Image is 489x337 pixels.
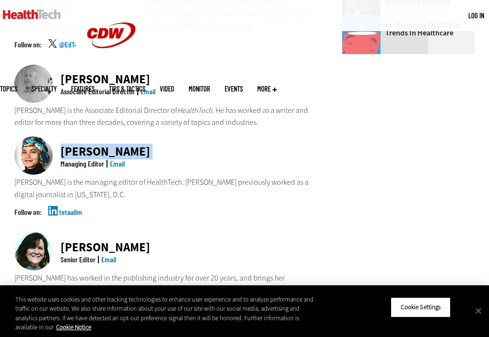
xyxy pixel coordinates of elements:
[59,208,82,232] a: tetaalim
[109,85,145,92] a: Tips & Tactics
[60,256,95,263] div: Senior Editor
[468,300,489,321] button: Close
[14,232,53,270] img: Jean Dal Porto
[60,241,150,253] div: [PERSON_NAME]
[110,159,125,168] a: Email
[391,297,451,317] button: Cookie Settings
[32,85,57,92] span: Specialty
[468,11,484,20] a: Log in
[14,272,318,333] p: [PERSON_NAME] has worked in the publishing industry for over 20 years, and brings her experience ...
[468,11,484,21] div: User menu
[56,323,91,331] a: More information about your privacy
[75,63,147,73] a: CDW
[160,85,174,92] a: Video
[101,255,116,264] a: Email
[14,104,318,129] p: [PERSON_NAME] is the Associate Editorial Director of . He has worked as a writer and editor for m...
[60,146,150,157] div: [PERSON_NAME]
[189,85,210,92] a: MonITor
[225,85,243,92] a: Events
[3,10,61,19] img: Home
[14,176,318,201] p: [PERSON_NAME] is the managing editor of HealthTech. [PERSON_NAME] previously worked as a digital ...
[15,295,320,332] div: This website uses cookies and other tracking technologies to enhance user experience and to analy...
[257,85,277,92] span: More
[14,136,53,175] img: Teta Alim
[60,160,104,168] div: Managing Editor
[177,105,212,115] em: HealthTech
[71,85,95,92] a: Features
